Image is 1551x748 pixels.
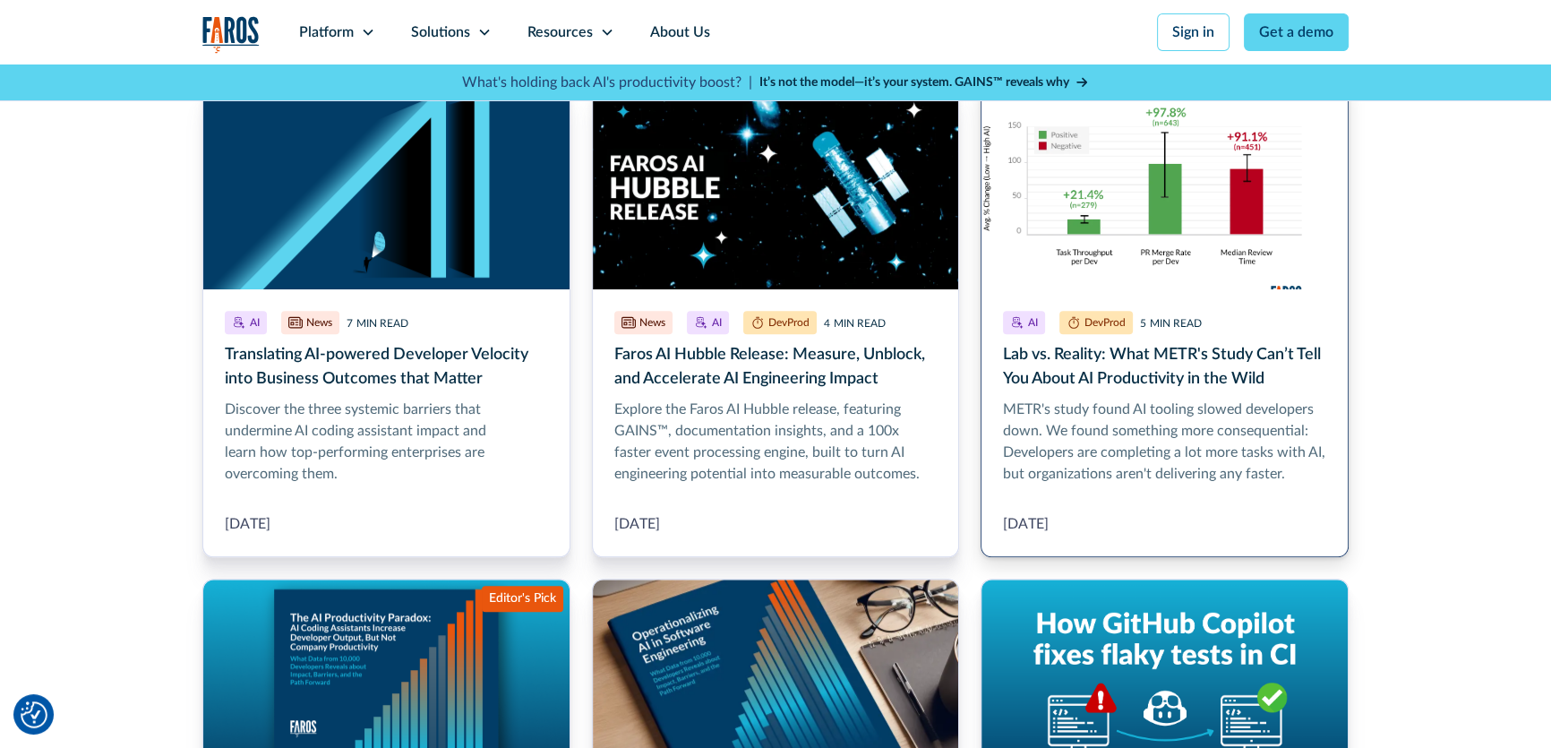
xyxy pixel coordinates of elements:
[527,21,593,43] div: Resources
[299,21,354,43] div: Platform
[759,73,1089,92] a: It’s not the model—it’s your system. GAINS™ reveals why
[981,82,1349,557] a: Lab vs. Reality: What METR's Study Can’t Tell You About AI Productivity in the Wild
[592,82,960,557] a: Faros AI Hubble Release: Measure, Unblock, and Accelerate AI Engineering Impact
[202,16,260,53] a: home
[1157,13,1230,51] a: Sign in
[202,82,570,557] a: Translating AI-powered Developer Velocity into Business Outcomes that Matter
[411,21,470,43] div: Solutions
[21,701,47,728] button: Cookie Settings
[759,76,1069,89] strong: It’s not the model—it’s your system. GAINS™ reveals why
[462,72,752,93] p: What's holding back AI's productivity boost? |
[21,701,47,728] img: Revisit consent button
[202,16,260,53] img: Logo of the analytics and reporting company Faros.
[1244,13,1349,51] a: Get a demo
